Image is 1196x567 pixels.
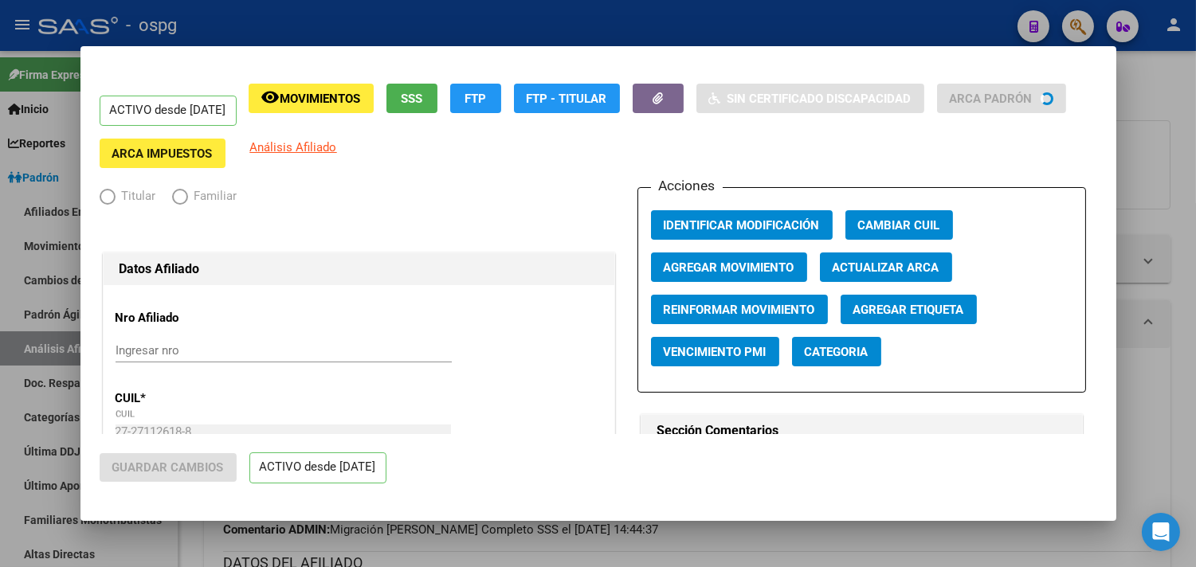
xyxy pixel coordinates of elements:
button: Guardar Cambios [100,453,237,482]
button: SSS [386,84,437,113]
button: Cambiar CUIL [845,210,953,240]
mat-radio-group: Elija una opción [100,193,253,207]
span: Titular [116,187,156,205]
p: CUIL [116,389,261,408]
div: Open Intercom Messenger [1142,513,1180,551]
span: Análisis Afiliado [250,140,337,154]
span: Movimientos [280,92,361,106]
button: Movimientos [249,84,374,113]
button: Sin Certificado Discapacidad [696,84,924,113]
button: FTP - Titular [514,84,620,113]
h1: Datos Afiliado [120,260,598,279]
span: Categoria [805,345,869,359]
button: Categoria [792,337,881,366]
span: Vencimiento PMI [664,345,767,359]
span: Cambiar CUIL [858,218,940,233]
span: Identificar Modificación [664,218,820,233]
button: Agregar Etiqueta [841,295,977,324]
span: Sin Certificado Discapacidad [727,92,912,106]
p: ACTIVO desde [DATE] [100,96,237,127]
button: ARCA Impuestos [100,139,225,168]
span: ARCA Impuestos [112,147,213,161]
button: FTP [450,84,501,113]
span: Agregar Movimiento [664,260,794,275]
span: Reinformar Movimiento [664,303,815,317]
span: FTP - Titular [527,92,607,106]
p: Nro Afiliado [116,309,261,327]
span: Familiar [188,187,237,205]
span: FTP [465,92,486,106]
button: Vencimiento PMI [651,337,779,366]
button: Identificar Modificación [651,210,833,240]
p: ACTIVO desde [DATE] [249,452,386,483]
button: Actualizar ARCA [820,252,952,282]
span: Agregar Etiqueta [853,303,964,317]
span: Actualizar ARCA [833,260,939,275]
mat-icon: remove_red_eye [261,88,280,107]
span: Guardar Cambios [112,460,224,475]
button: ARCA Padrón [937,84,1066,113]
button: Agregar Movimiento [651,252,807,282]
h1: Sección Comentarios [657,421,1066,440]
span: SSS [401,92,422,106]
h3: Acciones [651,175,723,196]
button: Reinformar Movimiento [651,295,828,324]
span: ARCA Padrón [950,92,1033,106]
